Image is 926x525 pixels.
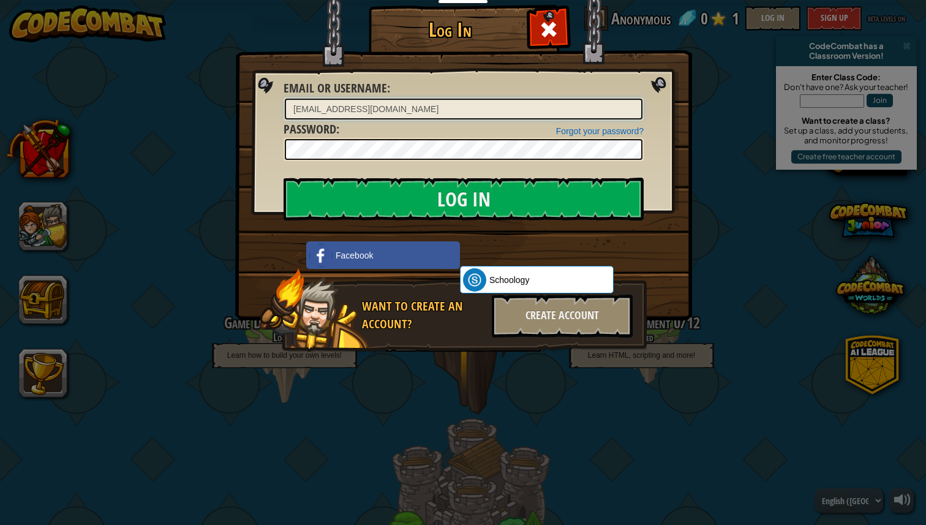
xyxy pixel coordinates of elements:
[362,298,484,333] div: Want to create an account?
[284,178,644,221] input: Log In
[556,126,644,136] a: Forgot your password?
[454,240,579,267] iframe: Sign in with Google Button
[284,121,339,138] label: :
[284,80,387,96] span: Email or Username
[489,274,529,286] span: Schoology
[336,249,373,262] span: Facebook
[372,19,528,40] h1: Log In
[309,244,333,267] img: facebook_small.png
[492,295,633,338] div: Create Account
[463,268,486,292] img: schoology.png
[284,121,336,137] span: Password
[284,80,390,97] label: :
